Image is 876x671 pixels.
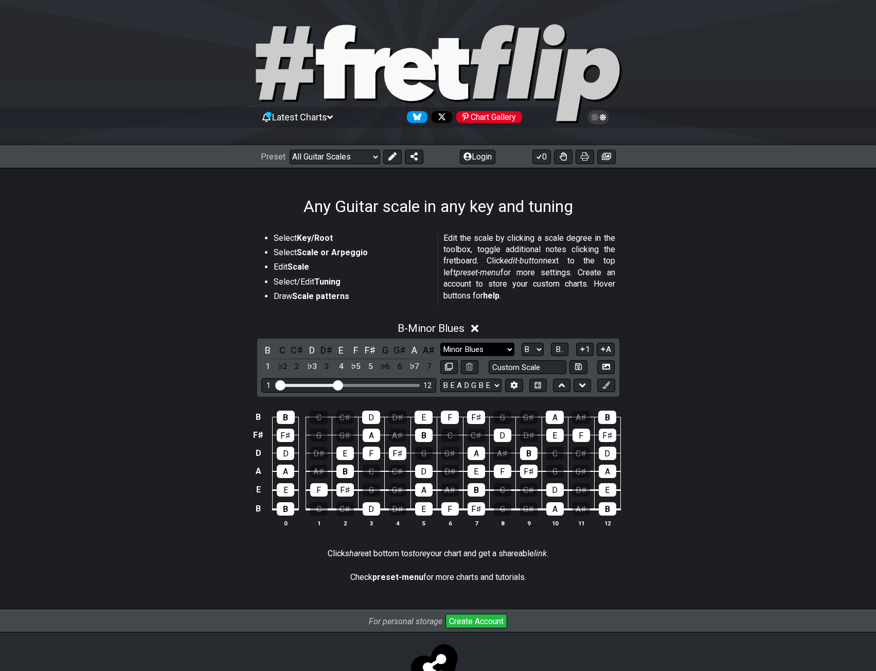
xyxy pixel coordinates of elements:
div: toggle pitch class [320,343,333,357]
div: D [546,483,564,497]
div: C [546,447,564,460]
th: 12 [594,518,620,528]
div: G [494,502,511,516]
div: E [468,465,485,478]
th: 4 [384,518,410,528]
div: Chart Gallery [456,111,522,123]
span: Latest Charts [272,112,327,122]
select: Scale [440,343,514,357]
div: D [277,447,294,460]
strong: preset-menu [372,572,423,582]
div: toggle scale degree [291,360,304,374]
div: C [310,502,328,516]
button: Delete [461,360,478,374]
div: D [415,465,433,478]
a: Follow #fretflip at X [427,111,452,123]
div: E [277,483,294,497]
div: G♯ [573,465,590,478]
div: C♯ [573,447,590,460]
div: D♯ [520,429,538,442]
td: A [251,462,265,481]
div: toggle pitch class [364,343,377,357]
div: toggle scale degree [364,360,377,374]
div: D♯ [388,411,406,424]
div: toggle pitch class [261,343,275,357]
button: Edit Preset [383,150,402,164]
div: F♯ [599,429,616,442]
div: toggle pitch class [379,343,392,357]
th: 9 [515,518,542,528]
div: G [546,465,564,478]
div: G♯ [441,447,459,460]
div: toggle pitch class [393,343,406,357]
div: C [310,411,328,424]
div: C♯ [336,411,354,424]
div: G [415,447,433,460]
button: Toggle Dexterity for all fretkits [554,150,573,164]
select: Tonic/Root [522,343,544,357]
div: D [599,447,616,460]
div: F [441,411,459,424]
div: G♯ [520,502,538,516]
div: A [363,429,380,442]
button: Store user defined scale [569,360,587,374]
button: 0 [532,150,551,164]
button: Move up [553,379,570,393]
td: B [251,499,265,519]
div: toggle pitch class [334,343,348,357]
button: Print [576,150,594,164]
div: A [415,483,433,497]
div: G♯ [389,483,406,497]
strong: help [483,291,499,301]
button: Create image [597,150,616,164]
div: D [494,429,511,442]
th: 6 [437,518,463,528]
span: B.. [556,345,564,354]
div: E [599,483,616,497]
div: A♯ [572,411,590,424]
strong: Scale or Arpeggio [297,248,368,257]
div: E [415,411,433,424]
p: Check for more charts and tutorials. [350,572,526,583]
div: toggle pitch class [305,343,318,357]
div: F [363,447,380,460]
div: F♯ [336,483,354,497]
div: A♯ [441,483,459,497]
div: A [546,411,564,424]
li: Select/Edit [274,276,431,291]
div: D [362,411,380,424]
span: B - Minor Blues [398,322,464,334]
span: Preset [261,152,285,162]
div: toggle scale degree [422,360,436,374]
div: F♯ [467,411,485,424]
div: D♯ [389,502,406,516]
div: toggle scale degree [261,360,275,374]
div: toggle scale degree [408,360,421,374]
div: toggle pitch class [291,343,304,357]
th: 2 [332,518,358,528]
div: D♯ [573,483,590,497]
div: A♯ [389,429,406,442]
div: C♯ [468,429,485,442]
div: Visible fret range [261,378,436,392]
p: Edit the scale by clicking a scale degree in the toolbox, toggle additional notes clicking the fr... [443,233,615,302]
div: G [493,411,511,424]
button: Login [460,150,495,164]
th: 10 [542,518,568,528]
div: A♯ [310,465,328,478]
button: Create Image [597,360,615,374]
a: Follow #fretflip at Bluesky [403,111,427,123]
div: 1 [266,381,271,390]
div: C♯ [389,465,406,478]
th: 3 [358,518,384,528]
div: C [363,465,380,478]
div: toggle scale degree [379,360,392,374]
div: F [494,465,511,478]
li: Draw [274,291,431,305]
button: Share Preset [405,150,423,164]
th: 1 [306,518,332,528]
li: Select [274,247,431,261]
div: A [468,447,485,460]
div: G [363,483,380,497]
div: toggle pitch class [422,343,436,357]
